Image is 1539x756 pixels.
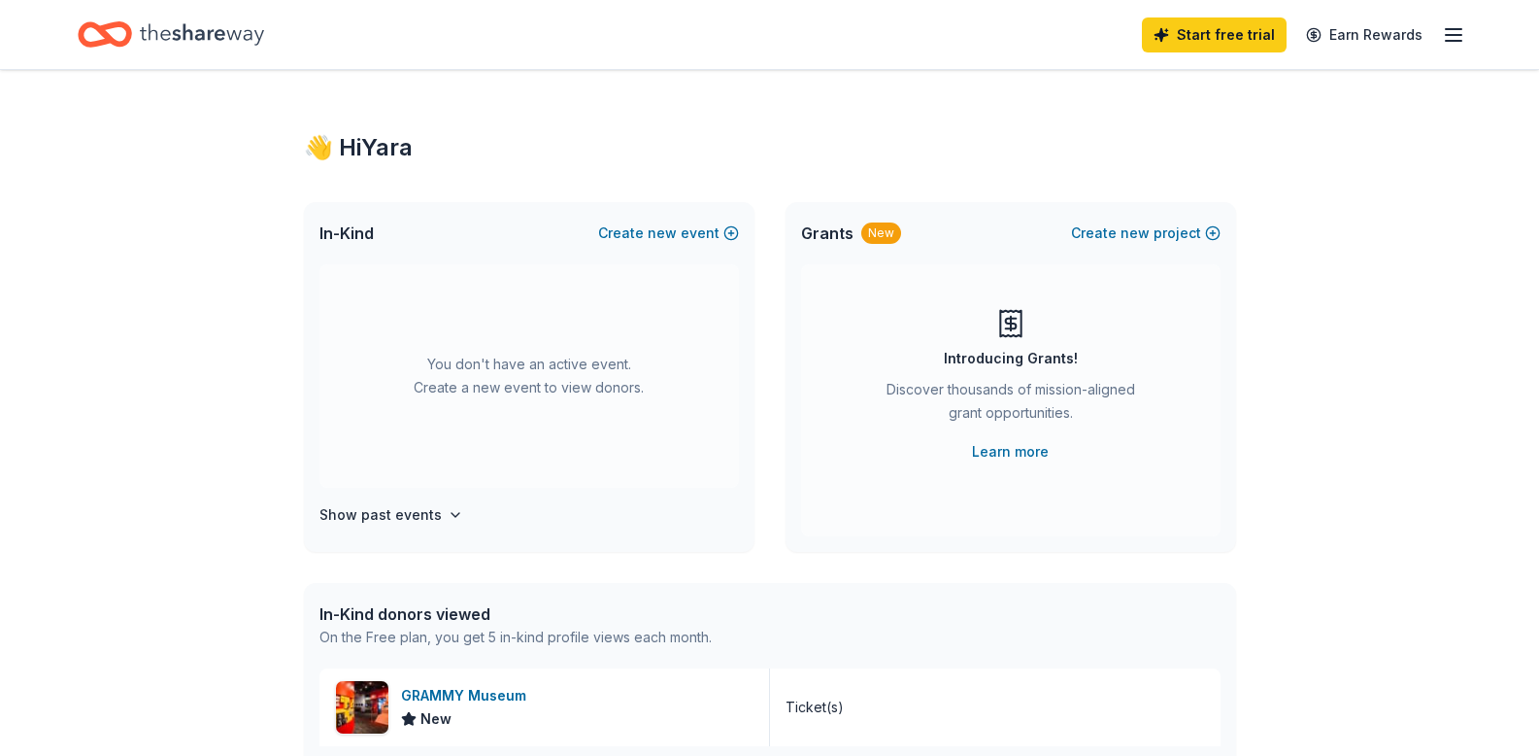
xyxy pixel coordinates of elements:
h4: Show past events [319,503,442,527]
a: Learn more [972,440,1049,464]
a: Home [78,12,264,57]
div: In-Kind donors viewed [319,602,712,626]
img: Image for GRAMMY Museum [336,681,388,734]
div: New [861,223,901,244]
span: new [1121,222,1150,245]
div: On the Free plan, you get 5 in-kind profile views each month. [319,626,712,649]
span: In-Kind [319,222,374,245]
div: Introducing Grants! [944,347,1078,370]
span: New [420,707,452,731]
a: Start free trial [1142,17,1287,52]
button: Show past events [319,503,463,527]
button: Createnewevent [598,222,739,245]
span: Grants [801,222,853,245]
a: Earn Rewards [1294,17,1434,52]
span: new [648,222,677,245]
div: Ticket(s) [786,696,844,719]
button: Createnewproject [1071,222,1221,245]
div: GRAMMY Museum [401,684,534,707]
div: You don't have an active event. Create a new event to view donors. [319,264,739,488]
div: Discover thousands of mission-aligned grant opportunities. [879,378,1143,432]
div: 👋 Hi Yara [304,132,1236,163]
